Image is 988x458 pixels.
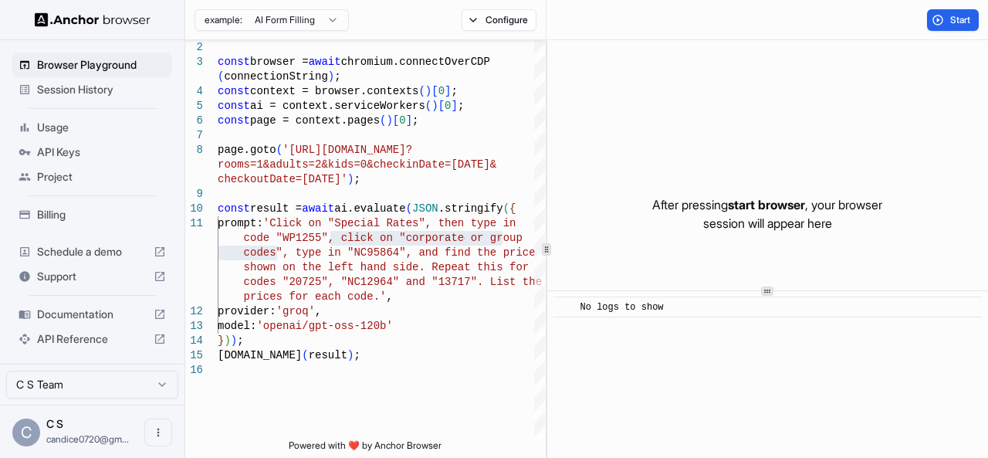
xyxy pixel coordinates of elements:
[12,140,172,165] div: API Keys
[445,100,451,112] span: 0
[12,419,40,446] div: C
[309,56,341,68] span: await
[652,195,882,232] p: After pressing , your browser session will appear here
[431,100,438,112] span: )
[425,85,431,97] span: )
[218,144,276,156] span: page.goto
[438,202,503,215] span: .stringify
[185,114,203,128] div: 6
[406,114,412,127] span: ]
[244,261,530,273] span: shown on the left hand side. Repeat this for
[451,85,457,97] span: ;
[37,244,147,260] span: Schedule a demo
[451,100,457,112] span: ]
[218,70,224,83] span: (
[35,12,151,27] img: Anchor Logo
[46,433,129,445] span: candice0720@gmail.com
[12,115,172,140] div: Usage
[37,269,147,284] span: Support
[185,348,203,363] div: 15
[185,319,203,334] div: 13
[334,70,340,83] span: ;
[185,55,203,70] div: 3
[244,276,542,288] span: codes "20725", "NC12964" and "13717". List the
[503,202,509,215] span: (
[386,114,392,127] span: )
[458,100,464,112] span: ;
[950,14,972,26] span: Start
[12,302,172,327] div: Documentation
[37,169,166,185] span: Project
[445,85,451,97] span: ]
[438,85,445,97] span: 0
[418,85,425,97] span: (
[250,85,418,97] span: context = browser.contexts
[334,202,405,215] span: ai.evaluate
[37,120,166,135] span: Usage
[185,128,203,143] div: 7
[218,202,250,215] span: const
[37,144,166,160] span: API Keys
[231,334,237,347] span: )
[185,40,203,55] div: 2
[412,114,418,127] span: ;
[218,85,250,97] span: const
[12,239,172,264] div: Schedule a demo
[580,302,664,313] span: No logs to show
[399,114,405,127] span: 0
[354,173,360,185] span: ;
[438,100,445,112] span: [
[256,320,392,332] span: 'openai/gpt-oss-120b'
[341,56,490,68] span: chromium.connectOverCDP
[185,216,203,231] div: 11
[185,187,203,202] div: 9
[46,417,63,430] span: C S
[144,419,172,446] button: Open menu
[185,304,203,319] div: 12
[37,207,166,222] span: Billing
[12,327,172,351] div: API Reference
[185,202,203,216] div: 10
[185,84,203,99] div: 4
[12,202,172,227] div: Billing
[12,77,172,102] div: Session History
[12,264,172,289] div: Support
[185,143,203,158] div: 8
[328,70,334,83] span: )
[250,100,425,112] span: ai = context.serviceWorkers
[185,334,203,348] div: 14
[218,349,302,361] span: [DOMAIN_NAME]
[37,82,166,97] span: Session History
[561,300,569,315] span: ​
[218,173,347,185] span: checkoutDate=[DATE]'
[380,114,386,127] span: (
[12,165,172,189] div: Project
[224,70,327,83] span: connectionString
[347,173,354,185] span: )
[431,85,438,97] span: [
[354,349,360,361] span: ;
[309,349,347,361] span: result
[218,158,496,171] span: rooms=1&adults=2&kids=0&checkinDate=[DATE]&
[276,305,315,317] span: 'groq'
[37,57,166,73] span: Browser Playground
[244,290,387,303] span: prices for each code.'
[218,320,256,332] span: model:
[347,349,354,361] span: )
[244,232,523,244] span: code "WP1255", click on "corporate or group
[250,202,302,215] span: result =
[218,114,250,127] span: const
[425,100,431,112] span: (
[509,202,516,215] span: {
[393,114,399,127] span: [
[37,331,147,347] span: API Reference
[205,14,242,26] span: example:
[283,144,412,156] span: '[URL][DOMAIN_NAME]?
[250,114,380,127] span: page = context.pages
[218,56,250,68] span: const
[386,290,392,303] span: ,
[927,9,979,31] button: Start
[250,56,309,68] span: browser =
[276,144,283,156] span: (
[218,100,250,112] span: const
